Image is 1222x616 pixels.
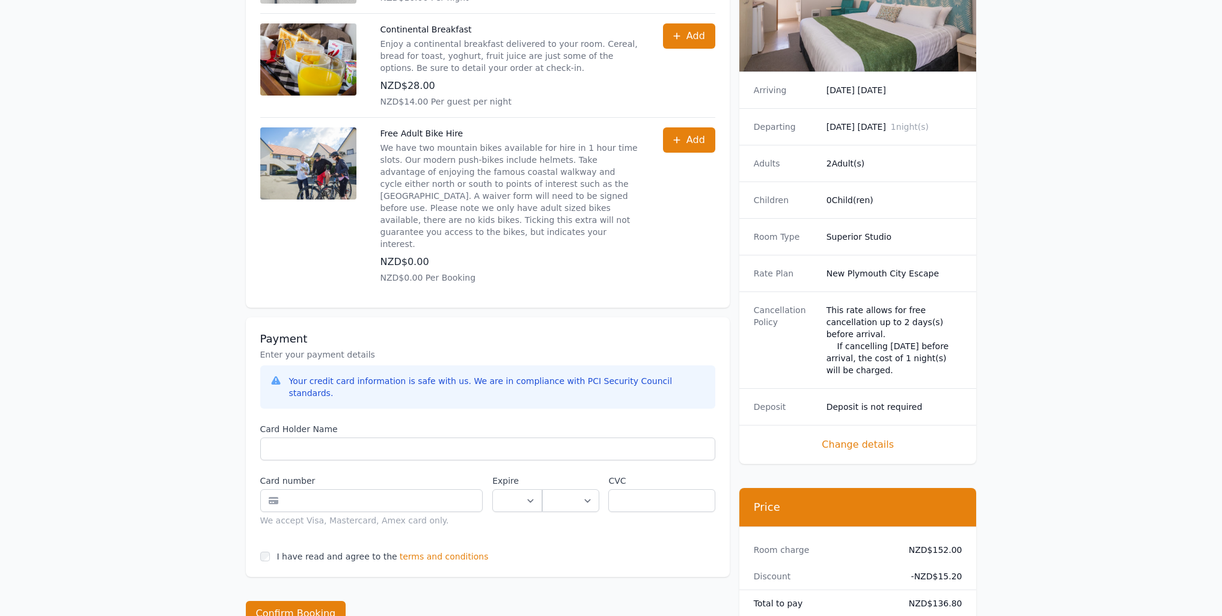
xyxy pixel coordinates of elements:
span: Add [686,29,705,43]
h3: Price [754,500,962,514]
dd: New Plymouth City Escape [826,267,962,279]
p: Enjoy a continental breakfast delivered to your room. Cereal, bread for toast, yoghurt, fruit jui... [380,38,639,74]
button: Add [663,127,715,153]
p: NZD$0.00 [380,255,639,269]
p: Enter your payment details [260,349,715,361]
dd: 2 Adult(s) [826,157,962,169]
label: Card Holder Name [260,423,715,435]
div: We accept Visa, Mastercard, Amex card only. [260,514,483,526]
dt: Room Type [754,231,817,243]
dt: Children [754,194,817,206]
dd: NZD$152.00 [899,544,962,556]
dd: [DATE] [DATE] [826,121,962,133]
p: NZD$14.00 Per guest per night [380,96,639,108]
dd: - NZD$15.20 [899,570,962,582]
p: We have two mountain bikes available for hire in 1 hour time slots. Our modern push-bikes include... [380,142,639,250]
dt: Discount [754,570,890,582]
dt: Deposit [754,401,817,413]
label: Card number [260,475,483,487]
label: I have read and agree to the [277,552,397,561]
h3: Payment [260,332,715,346]
p: Free Adult Bike Hire [380,127,639,139]
div: Your credit card information is safe with us. We are in compliance with PCI Security Council stan... [289,375,706,399]
dd: Deposit is not required [826,401,962,413]
dd: [DATE] [DATE] [826,84,962,96]
dd: 0 Child(ren) [826,194,962,206]
dt: Cancellation Policy [754,304,817,376]
dt: Adults [754,157,817,169]
dd: Superior Studio [826,231,962,243]
label: CVC [608,475,715,487]
label: Expire [492,475,542,487]
p: NZD$0.00 Per Booking [380,272,639,284]
img: Free Adult Bike Hire [260,127,356,200]
dt: Arriving [754,84,817,96]
div: This rate allows for free cancellation up to 2 days(s) before arrival. If cancelling [DATE] befor... [826,304,962,376]
dt: Rate Plan [754,267,817,279]
dt: Total to pay [754,597,890,609]
button: Add [663,23,715,49]
dt: Departing [754,121,817,133]
dt: Room charge [754,544,890,556]
dd: NZD$136.80 [899,597,962,609]
p: NZD$28.00 [380,79,639,93]
img: Continental Breakfast [260,23,356,96]
label: . [542,475,599,487]
span: terms and conditions [400,550,489,563]
span: Change details [754,438,962,452]
p: Continental Breakfast [380,23,639,35]
span: 1 night(s) [891,122,929,132]
span: Add [686,133,705,147]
